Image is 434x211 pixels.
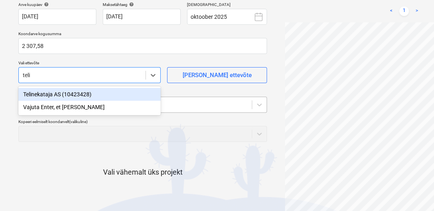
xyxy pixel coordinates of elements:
[103,167,183,177] p: Vali vähemalt üks projekt
[42,2,49,7] span: help
[18,38,267,54] input: Koondarve kogusumma
[103,9,181,25] input: Tähtaega pole määratud
[18,101,161,113] div: Vajuta Enter, et [PERSON_NAME]
[394,173,434,211] iframe: Chat Widget
[18,88,161,101] div: Telinekataja AS (10423428)
[187,2,267,9] p: [DEMOGRAPHIC_DATA]
[167,67,267,83] button: [PERSON_NAME] ettevõte
[18,9,96,25] input: Arve kuupäeva pole määratud.
[18,60,161,67] p: Vali ettevõte
[18,119,267,124] div: Kopeeri eelmiselt koondarvelt (valikuline)
[18,2,96,7] div: Arve kuupäev
[18,31,267,38] p: Koondarve kogusumma
[18,101,161,113] div: Vajuta Enter, et teli luua
[183,70,252,80] div: [PERSON_NAME] ettevõte
[399,6,409,16] a: Page 1 is your current page
[127,2,134,7] span: help
[386,6,396,16] a: Previous page
[412,6,422,16] a: Next page
[187,9,267,25] button: oktoober 2025
[103,2,181,7] div: Maksetähtaeg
